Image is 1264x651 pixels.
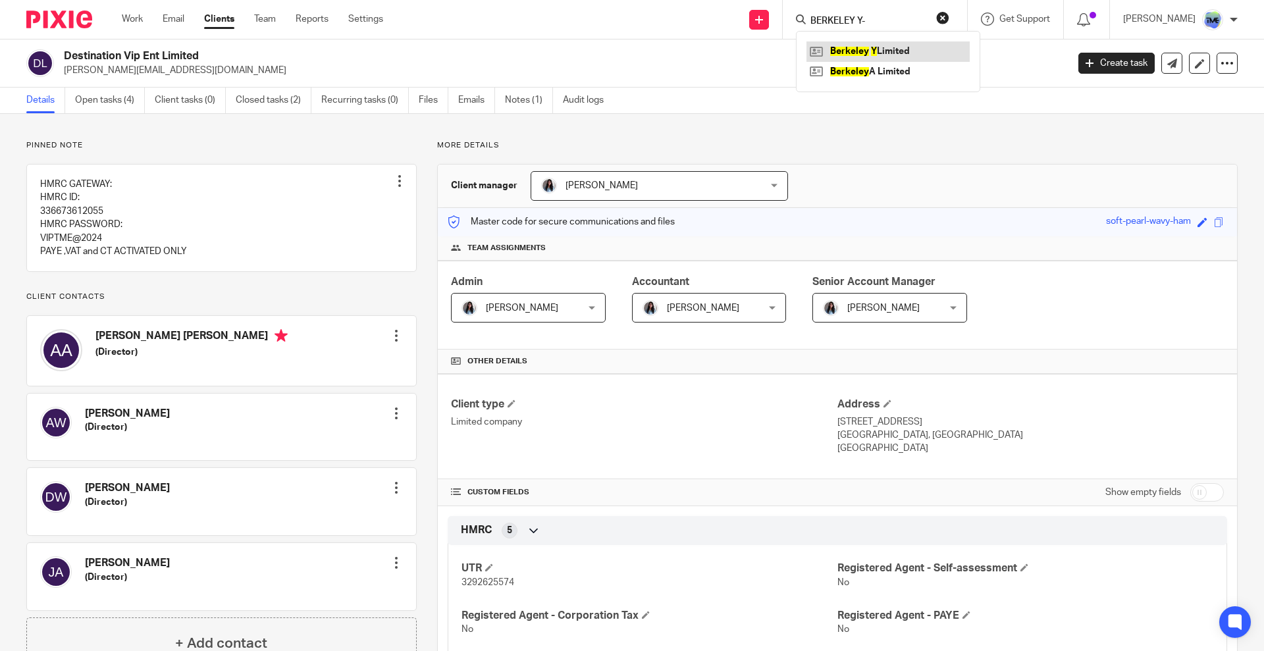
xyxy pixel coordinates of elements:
p: Client contacts [26,292,417,302]
span: 5 [507,524,512,537]
img: 1653117891607.jpg [643,300,658,316]
p: Limited company [451,415,837,429]
h4: CUSTOM FIELDS [451,487,837,498]
h4: [PERSON_NAME] [PERSON_NAME] [95,329,288,346]
a: Notes (1) [505,88,553,113]
a: Email [163,13,184,26]
img: 1653117891607.jpg [461,300,477,316]
span: [PERSON_NAME] [566,181,638,190]
h4: UTR [461,561,837,575]
span: Other details [467,356,527,367]
span: [PERSON_NAME] [486,303,558,313]
h2: Destination Vip Ent Limited [64,49,860,63]
h4: Address [837,398,1224,411]
h4: Registered Agent - Corporation Tax [461,609,837,623]
span: Get Support [999,14,1050,24]
h4: Client type [451,398,837,411]
span: Senior Account Manager [812,276,935,287]
span: 3292625574 [461,578,514,587]
img: svg%3E [40,329,82,371]
span: HMRC [461,523,492,537]
a: Reports [296,13,329,26]
a: Client tasks (0) [155,88,226,113]
span: [PERSON_NAME] [847,303,920,313]
a: Files [419,88,448,113]
img: FINAL%20LOGO%20FOR%20TME.png [1202,9,1223,30]
a: Closed tasks (2) [236,88,311,113]
h4: [PERSON_NAME] [85,556,170,570]
h4: [PERSON_NAME] [85,407,170,421]
span: No [837,578,849,587]
a: Recurring tasks (0) [321,88,409,113]
h5: (Director) [85,571,170,584]
p: More details [437,140,1238,151]
a: Emails [458,88,495,113]
h5: (Director) [95,346,288,359]
span: No [837,625,849,634]
input: Search [809,16,928,28]
span: No [461,625,473,634]
p: [PERSON_NAME] [1123,13,1196,26]
div: soft-pearl-wavy-ham [1106,215,1191,230]
img: svg%3E [26,49,54,77]
img: 1653117891607.jpg [541,178,557,194]
span: Team assignments [467,243,546,253]
h4: Registered Agent - Self-assessment [837,561,1213,575]
img: 1653117891607.jpg [823,300,839,316]
img: Pixie [26,11,92,28]
p: [GEOGRAPHIC_DATA], [GEOGRAPHIC_DATA] [837,429,1224,442]
i: Primary [275,329,288,342]
p: Master code for secure communications and files [448,215,675,228]
p: Pinned note [26,140,417,151]
p: [GEOGRAPHIC_DATA] [837,442,1224,455]
span: Accountant [632,276,689,287]
p: [STREET_ADDRESS] [837,415,1224,429]
h4: [PERSON_NAME] [85,481,170,495]
span: [PERSON_NAME] [667,303,739,313]
button: Clear [936,11,949,24]
img: svg%3E [40,556,72,588]
h5: (Director) [85,496,170,509]
a: Team [254,13,276,26]
img: svg%3E [40,481,72,513]
a: Open tasks (4) [75,88,145,113]
span: Admin [451,276,483,287]
h3: Client manager [451,179,517,192]
a: Settings [348,13,383,26]
a: Clients [204,13,234,26]
a: Work [122,13,143,26]
a: Details [26,88,65,113]
img: svg%3E [40,407,72,438]
h5: (Director) [85,421,170,434]
a: Audit logs [563,88,614,113]
label: Show empty fields [1105,486,1181,499]
p: [PERSON_NAME][EMAIL_ADDRESS][DOMAIN_NAME] [64,64,1059,77]
h4: Registered Agent - PAYE [837,609,1213,623]
a: Create task [1078,53,1155,74]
